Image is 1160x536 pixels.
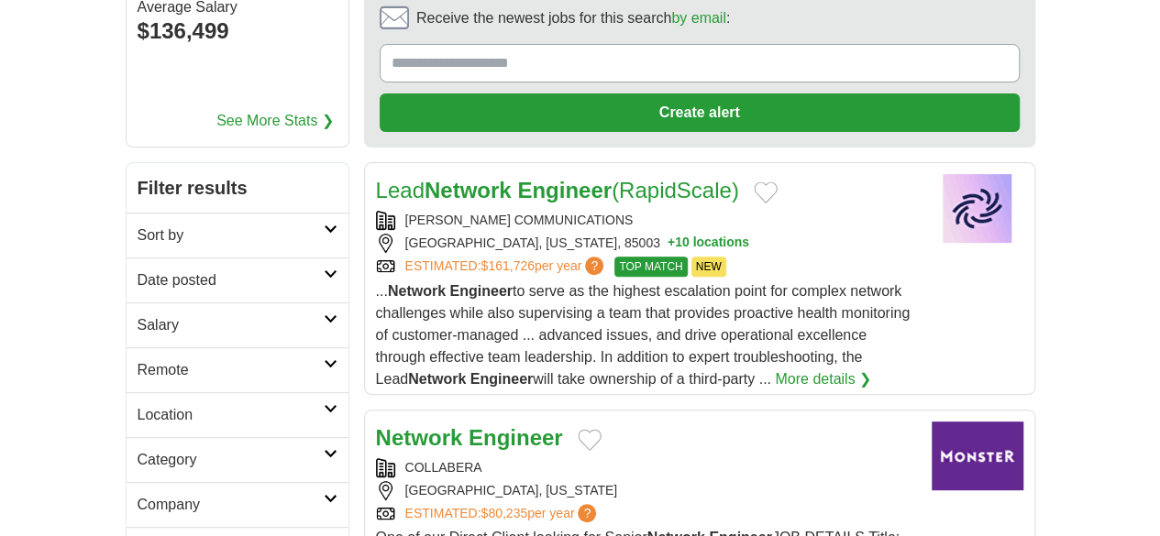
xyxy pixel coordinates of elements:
[127,257,348,302] a: Date posted
[376,481,917,500] div: [GEOGRAPHIC_DATA], [US_STATE]
[416,7,730,29] span: Receive the newest jobs for this search :
[481,506,527,520] span: $80,235
[425,178,512,202] strong: Network
[668,234,749,253] button: +10 locations
[691,257,726,277] span: NEW
[932,421,1023,490] img: Collabera logo
[138,449,324,471] h2: Category
[127,302,348,347] a: Salary
[127,482,348,527] a: Company
[127,392,348,437] a: Location
[138,224,324,246] h2: Sort by
[138,359,324,381] h2: Remote
[376,425,463,450] strong: Network
[671,10,726,26] a: by email
[469,425,563,450] strong: Engineer
[405,504,601,523] a: ESTIMATED:$80,235per year?
[376,425,563,450] a: Network Engineer
[138,314,324,336] h2: Salary
[138,404,324,426] h2: Location
[138,15,337,48] div: $136,499
[376,234,917,253] div: [GEOGRAPHIC_DATA], [US_STATE], 85003
[408,371,466,387] strong: Network
[127,347,348,392] a: Remote
[405,257,608,277] a: ESTIMATED:$161,726per year?
[614,257,687,277] span: TOP MATCH
[754,181,778,203] button: Add to favorite jobs
[470,371,533,387] strong: Engineer
[127,163,348,213] h2: Filter results
[578,429,602,451] button: Add to favorite jobs
[138,269,324,291] h2: Date posted
[376,211,917,230] div: [PERSON_NAME] COMMUNICATIONS
[388,283,446,299] strong: Network
[127,213,348,257] a: Sort by
[517,178,612,202] strong: Engineer
[668,234,675,253] span: +
[449,283,512,299] strong: Engineer
[481,258,534,273] span: $161,726
[775,368,871,390] a: More details ❯
[405,460,482,475] a: COLLABERA
[216,110,334,132] a: See More Stats ❯
[376,178,739,202] a: LeadNetwork Engineer(RapidScale)
[127,437,348,482] a: Category
[376,283,911,387] span: ... to serve as the highest escalation point for complex network challenges while also supervisin...
[585,257,603,275] span: ?
[138,494,324,516] h2: Company
[932,174,1023,243] img: Company logo
[578,504,596,522] span: ?
[380,93,1020,132] button: Create alert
